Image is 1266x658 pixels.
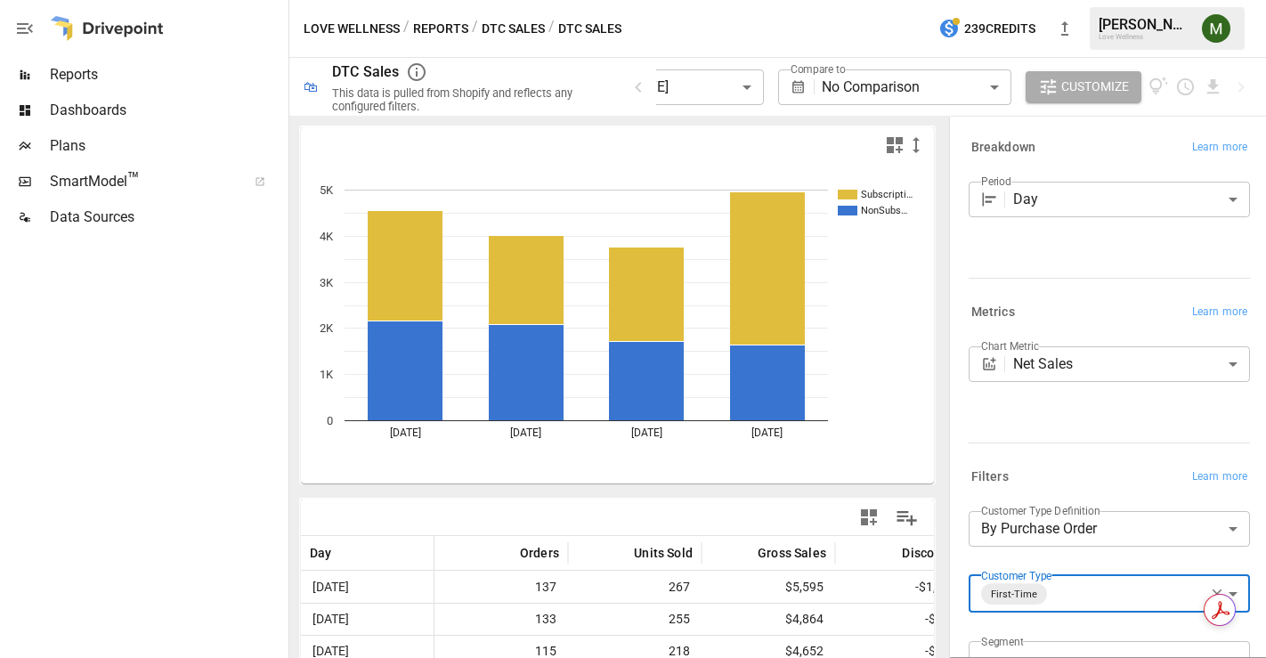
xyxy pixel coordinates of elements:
span: Learn more [1192,304,1247,321]
span: $5,595 [710,572,826,603]
span: $4,864 [710,604,826,635]
span: [DATE] [310,572,352,603]
text: 1K [320,368,334,381]
div: Net Sales [1013,346,1250,382]
span: [DATE] [310,604,352,635]
text: [DATE] [390,426,421,439]
label: Period [981,174,1011,189]
span: Orders [520,544,559,562]
h6: Metrics [971,303,1015,322]
button: Manage Columns [887,498,927,538]
span: 255 [577,604,693,635]
span: 133 [443,604,559,635]
span: Dashboards [50,100,285,121]
label: Compare to [791,61,846,77]
div: / [472,18,478,40]
div: / [403,18,410,40]
span: 137 [443,572,559,603]
button: Meredith Lacasse [1191,4,1241,53]
div: / [548,18,555,40]
text: 2K [320,321,334,335]
button: DTC Sales [482,18,545,40]
span: First-Time [984,584,1044,605]
div: [DATE] - [DATE] [574,69,763,105]
h6: Breakdown [971,138,1035,158]
text: [DATE] [751,426,783,439]
button: Reports [413,18,468,40]
span: Plans [50,135,285,157]
button: View documentation [1148,71,1169,103]
label: Customer Type [981,568,1052,583]
span: Learn more [1192,139,1247,157]
div: Love Wellness [1099,33,1191,41]
text: 5K [320,183,334,197]
div: 🛍 [304,78,318,95]
span: Discounts [902,544,960,562]
img: Meredith Lacasse [1202,14,1230,43]
button: Download report [1203,77,1223,97]
label: Customer Type Definition [981,503,1100,518]
button: Customize [1026,71,1141,103]
button: Schedule report [1175,77,1196,97]
text: Subscripti… [861,189,913,200]
span: Day [310,544,332,562]
span: Units Sold [634,544,693,562]
div: Day [1013,182,1250,217]
div: [PERSON_NAME] [1099,16,1191,33]
h6: Filters [971,467,1009,487]
label: Segment [981,634,1023,649]
text: [DATE] [510,426,541,439]
span: -$1,018 [844,572,960,603]
div: By Purchase Order [969,511,1250,547]
text: NonSubs… [861,205,907,216]
span: 267 [577,572,693,603]
span: Learn more [1192,468,1247,486]
span: ™ [127,168,140,191]
text: [DATE] [631,426,662,439]
span: SmartModel [50,171,235,192]
span: Customize [1061,76,1129,98]
span: Data Sources [50,207,285,228]
text: 4K [320,230,334,243]
div: DTC Sales [332,63,399,80]
text: 0 [327,414,333,427]
span: 239 Credits [964,18,1035,40]
button: 239Credits [931,12,1043,45]
button: Love Wellness [304,18,400,40]
div: No Comparison [822,69,1010,105]
span: Gross Sales [758,544,826,562]
div: This data is pulled from Shopify and reflects any configured filters. [332,86,606,113]
label: Chart Metric [981,338,1039,353]
span: Reports [50,64,285,85]
span: -$784 [844,604,960,635]
text: 3K [320,276,334,289]
button: New version available, click to update! [1047,11,1083,46]
svg: A chart. [301,163,921,483]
